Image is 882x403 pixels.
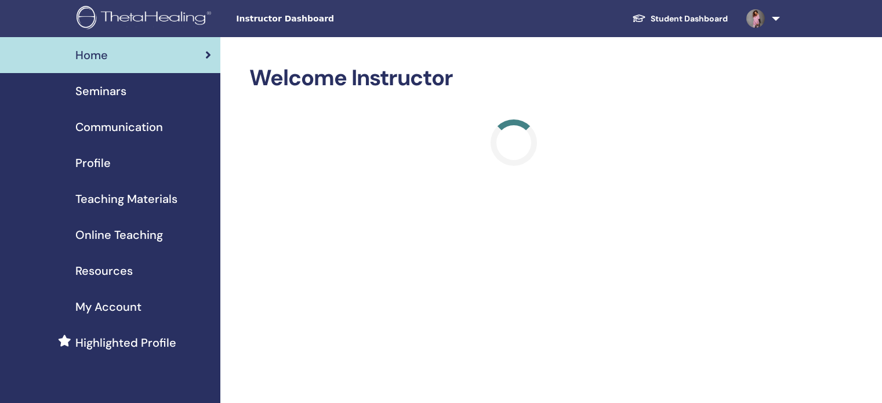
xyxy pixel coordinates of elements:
img: default.jpg [746,9,765,28]
span: Instructor Dashboard [236,13,410,25]
span: Online Teaching [75,226,163,244]
img: logo.png [77,6,215,32]
span: Seminars [75,82,126,100]
span: Teaching Materials [75,190,177,208]
span: Highlighted Profile [75,334,176,351]
span: My Account [75,298,141,315]
a: Student Dashboard [623,8,737,30]
img: graduation-cap-white.svg [632,13,646,23]
span: Communication [75,118,163,136]
span: Home [75,46,108,64]
span: Resources [75,262,133,279]
span: Profile [75,154,111,172]
h2: Welcome Instructor [249,65,778,92]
